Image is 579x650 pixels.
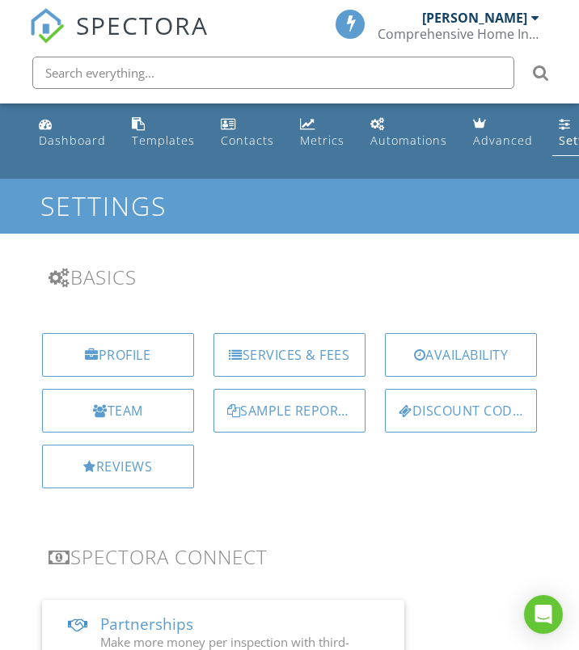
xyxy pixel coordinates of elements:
a: Reviews [42,445,194,488]
a: Dashboard [32,110,112,156]
div: Metrics [300,133,344,148]
img: The Best Home Inspection Software - Spectora [29,8,65,44]
a: Templates [125,110,201,156]
a: Profile [42,333,194,377]
h1: Settings [40,192,539,220]
a: Advanced [467,110,539,156]
a: Contacts [214,110,281,156]
div: Automations [370,133,447,148]
a: Metrics [294,110,351,156]
div: Templates [132,133,195,148]
div: Advanced [473,133,533,148]
a: Services & Fees [213,333,366,377]
div: [PERSON_NAME] [422,10,527,26]
a: Availability [385,333,537,377]
span: Partnerships [100,614,193,635]
div: Contacts [221,133,274,148]
a: Sample Reports [213,389,366,433]
div: Open Intercom Messenger [524,595,563,634]
a: Automations (Basic) [364,110,454,156]
h3: Basics [49,266,530,288]
a: SPECTORA [29,22,209,56]
div: Dashboard [39,133,106,148]
div: Comprehensive Home Inspection Services Inc. [378,26,539,42]
span: SPECTORA [76,8,209,42]
h3: Spectora Connect [49,546,530,568]
input: Search everything... [32,57,514,89]
a: Discount Codes [385,389,537,433]
a: Team [42,389,194,433]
